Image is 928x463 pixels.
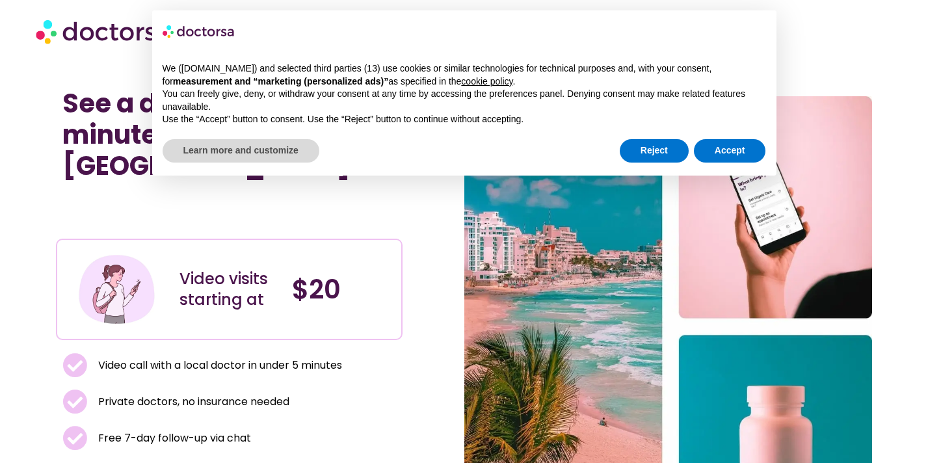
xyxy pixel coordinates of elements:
[163,139,319,163] button: Learn more and customize
[163,113,766,126] p: Use the “Accept” button to consent. Use the “Reject” button to continue without accepting.
[62,210,397,226] iframe: Customer reviews powered by Trustpilot
[163,62,766,88] p: We ([DOMAIN_NAME]) and selected third parties (13) use cookies or similar technologies for techni...
[95,429,251,447] span: Free 7-day follow-up via chat
[179,269,279,310] div: Video visits starting at
[461,76,512,86] a: cookie policy
[620,139,689,163] button: Reject
[163,88,766,113] p: You can freely give, deny, or withdraw your consent at any time by accessing the preferences pane...
[292,274,391,305] h4: $20
[95,393,289,411] span: Private doctors, no insurance needed
[77,250,157,330] img: Illustration depicting a young woman in a casual outfit, engaged with her smartphone. She has a p...
[694,139,766,163] button: Accept
[173,76,388,86] strong: measurement and “marketing (personalized ads)”
[62,194,258,210] iframe: Customer reviews powered by Trustpilot
[62,88,397,181] h1: See a doctor online in minutes in [GEOGRAPHIC_DATA]
[95,356,342,375] span: Video call with a local doctor in under 5 minutes
[163,21,235,42] img: logo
